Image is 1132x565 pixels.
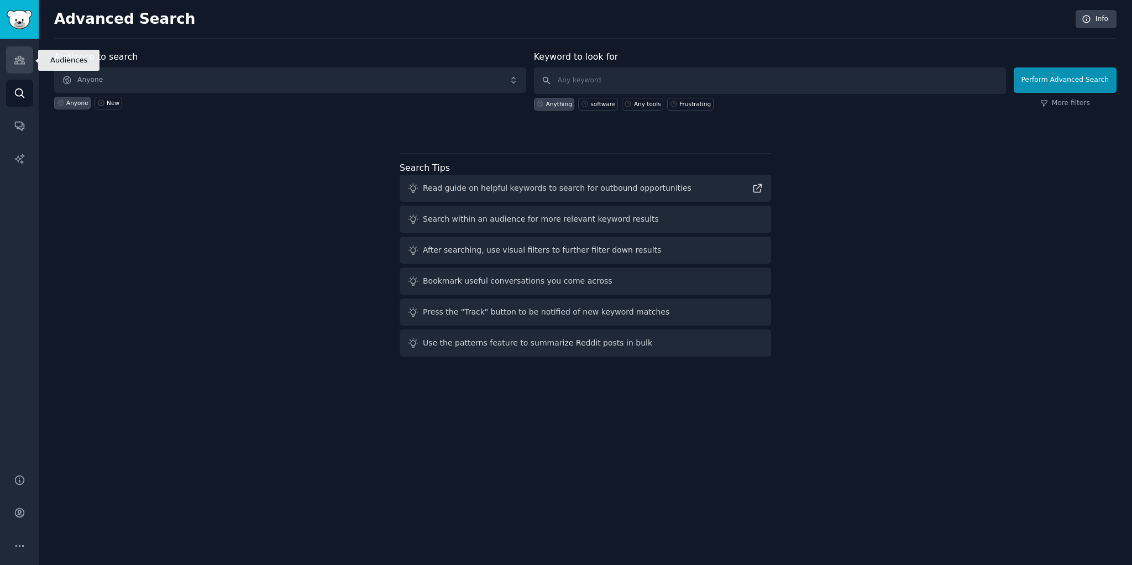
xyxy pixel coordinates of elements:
[1014,67,1117,93] button: Perform Advanced Search
[679,100,711,108] div: Frustrating
[546,100,572,108] div: Anything
[54,51,138,62] label: Audience to search
[1076,10,1117,29] a: Info
[423,337,652,349] div: Use the patterns feature to summarize Reddit posts in bulk
[590,100,615,108] div: software
[95,97,122,109] a: New
[54,11,1070,28] h2: Advanced Search
[107,99,119,107] div: New
[54,67,526,93] button: Anyone
[423,306,669,318] div: Press the "Track" button to be notified of new keyword matches
[423,244,661,256] div: After searching, use visual filters to further filter down results
[534,51,619,62] label: Keyword to look for
[423,182,691,194] div: Read guide on helpful keywords to search for outbound opportunities
[1040,98,1090,108] a: More filters
[634,100,661,108] div: Any tools
[400,163,450,173] label: Search Tips
[423,213,659,225] div: Search within an audience for more relevant keyword results
[66,99,88,107] div: Anyone
[7,10,32,29] img: GummySearch logo
[534,67,1006,94] input: Any keyword
[423,275,612,287] div: Bookmark useful conversations you come across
